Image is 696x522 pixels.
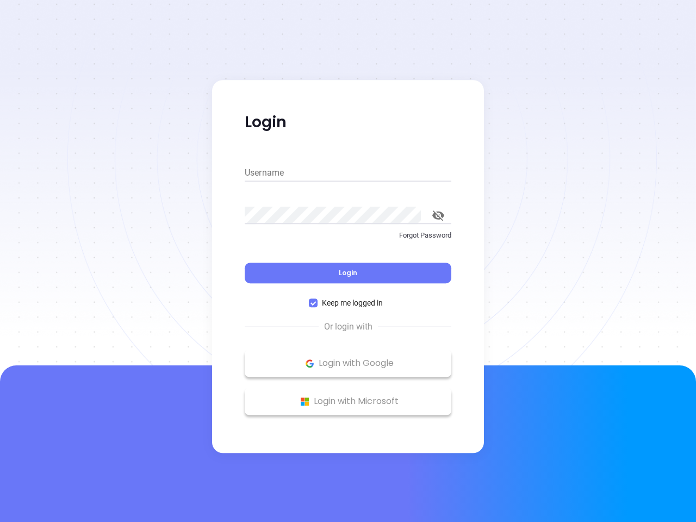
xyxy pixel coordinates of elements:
p: Login [245,113,451,132]
span: Keep me logged in [318,297,387,309]
span: Login [339,268,357,277]
span: Or login with [319,320,378,333]
button: toggle password visibility [425,202,451,228]
button: Google Logo Login with Google [245,350,451,377]
button: Microsoft Logo Login with Microsoft [245,388,451,415]
img: Google Logo [303,357,316,370]
p: Login with Microsoft [250,393,446,409]
p: Login with Google [250,355,446,371]
a: Forgot Password [245,230,451,250]
img: Microsoft Logo [298,395,312,408]
button: Login [245,263,451,283]
p: Forgot Password [245,230,451,241]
